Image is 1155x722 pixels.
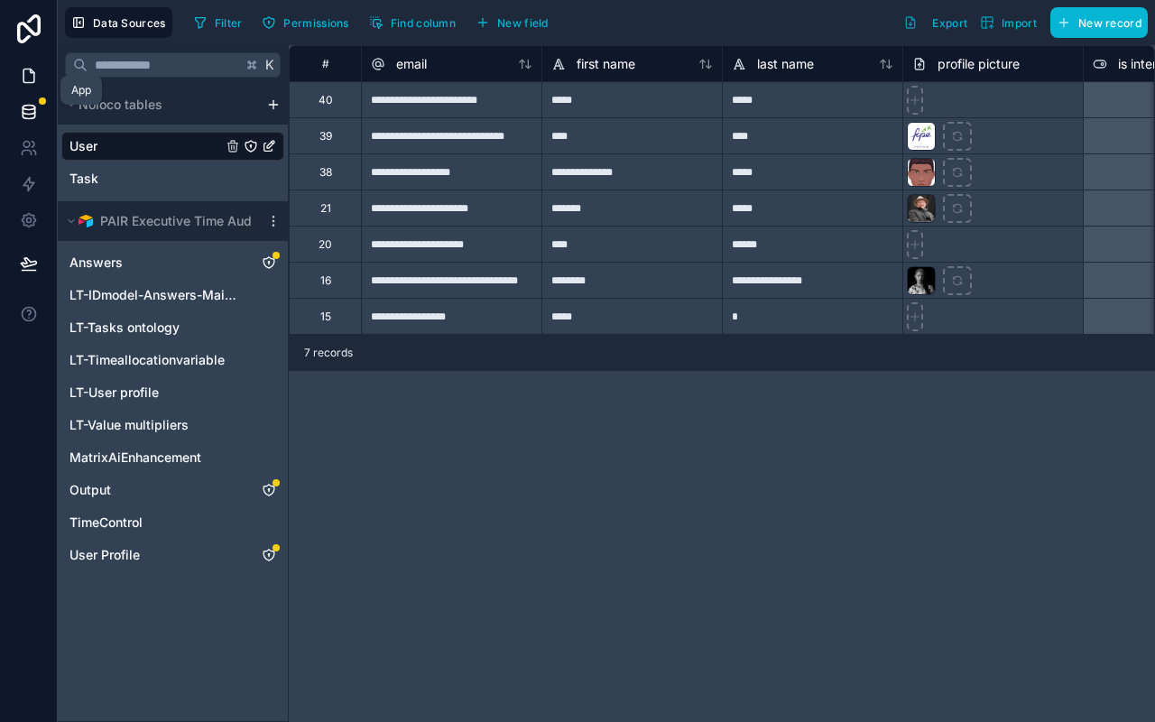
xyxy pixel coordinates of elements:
[1078,16,1141,30] span: New record
[319,129,332,143] div: 39
[93,16,166,30] span: Data Sources
[283,16,348,30] span: Permissions
[215,16,243,30] span: Filter
[263,59,276,71] span: K
[255,9,355,36] button: Permissions
[469,9,555,36] button: New field
[304,346,353,360] span: 7 records
[255,9,362,36] a: Permissions
[319,165,332,180] div: 38
[396,55,427,73] span: email
[319,237,332,252] div: 20
[303,57,347,70] div: #
[974,7,1043,38] button: Import
[363,9,462,36] button: Find column
[391,16,456,30] span: Find column
[577,55,635,73] span: first name
[1050,7,1148,38] button: New record
[320,273,331,288] div: 16
[65,7,172,38] button: Data Sources
[187,9,249,36] button: Filter
[497,16,549,30] span: New field
[932,16,967,30] span: Export
[897,7,974,38] button: Export
[319,93,333,107] div: 40
[1043,7,1148,38] a: New record
[757,55,814,73] span: last name
[1002,16,1037,30] span: Import
[938,55,1020,73] span: profile picture
[71,83,91,97] div: App
[320,310,331,324] div: 15
[320,201,331,216] div: 21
